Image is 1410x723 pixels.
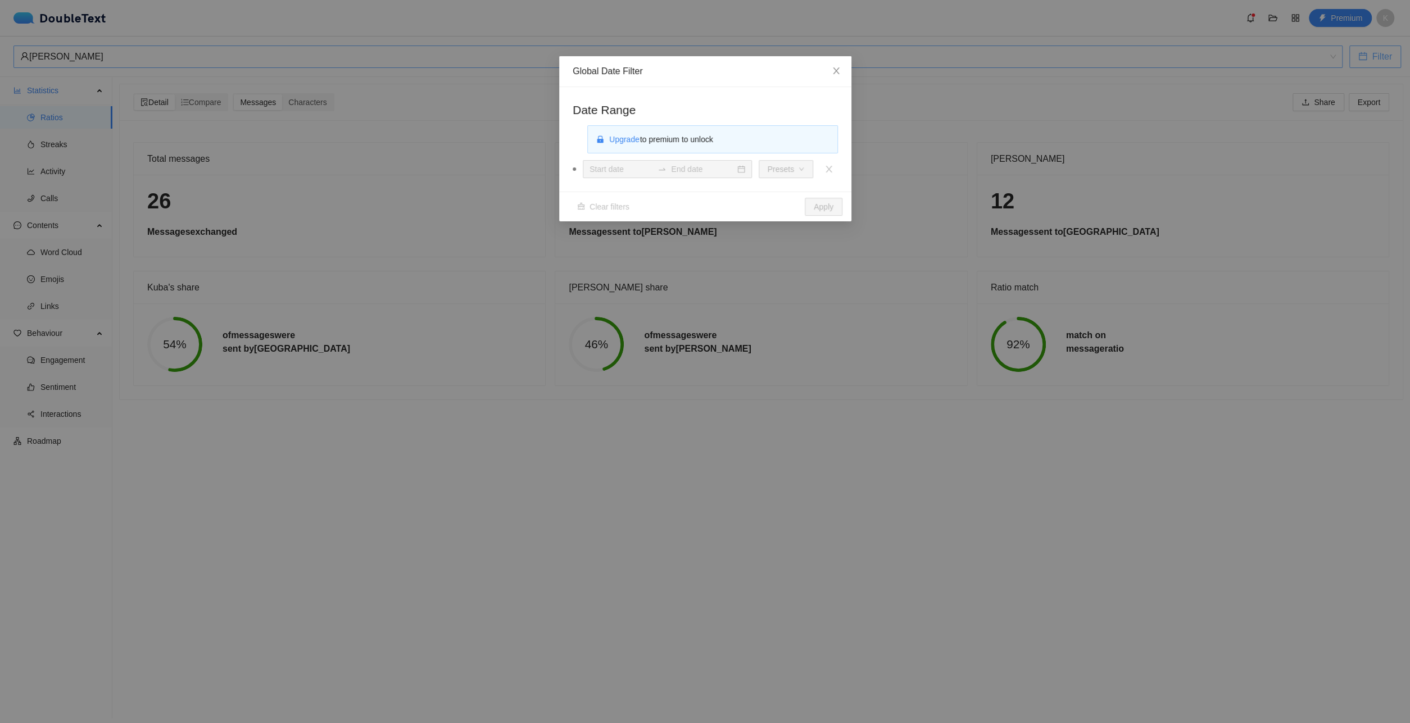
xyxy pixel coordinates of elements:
span: to premium to unlock [609,135,713,144]
span: to [658,165,667,174]
span: close [832,66,841,75]
button: Presetsdown [758,160,813,178]
input: Start date [590,163,653,175]
button: Upgrade [609,130,640,148]
button: clearClear filters [568,198,638,216]
h2: Date Range [573,101,838,119]
button: Apply [804,198,842,216]
span: Upgrade [609,133,640,145]
button: Close [821,56,851,87]
button: close [820,160,838,178]
span: swap-right [658,165,667,174]
input: End date [671,163,735,175]
span: lock [596,135,604,143]
div: Global Date Filter [573,65,838,78]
